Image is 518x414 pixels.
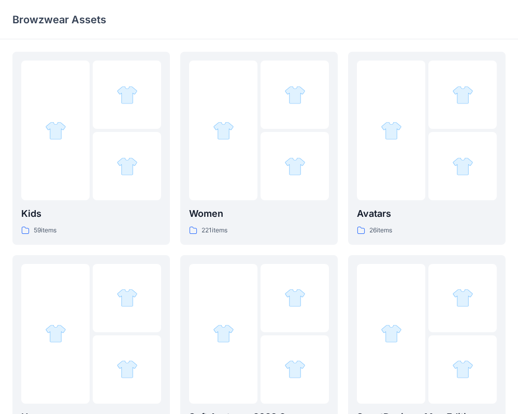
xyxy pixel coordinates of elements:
[180,52,338,245] a: folder 1folder 2folder 3Women221items
[189,206,329,221] p: Women
[381,323,402,344] img: folder 1
[21,206,161,221] p: Kids
[45,120,66,141] img: folder 1
[213,120,234,141] img: folder 1
[117,156,138,177] img: folder 3
[284,359,306,380] img: folder 3
[284,156,306,177] img: folder 3
[381,120,402,141] img: folder 1
[452,359,473,380] img: folder 3
[284,84,306,106] img: folder 2
[452,84,473,106] img: folder 2
[117,84,138,106] img: folder 2
[369,225,392,236] p: 26 items
[284,287,306,308] img: folder 2
[213,323,234,344] img: folder 1
[117,287,138,308] img: folder 2
[357,206,497,221] p: Avatars
[117,359,138,380] img: folder 3
[12,12,106,27] p: Browzwear Assets
[45,323,66,344] img: folder 1
[12,52,170,245] a: folder 1folder 2folder 3Kids59items
[202,225,227,236] p: 221 items
[348,52,506,245] a: folder 1folder 2folder 3Avatars26items
[452,287,473,308] img: folder 2
[34,225,56,236] p: 59 items
[452,156,473,177] img: folder 3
